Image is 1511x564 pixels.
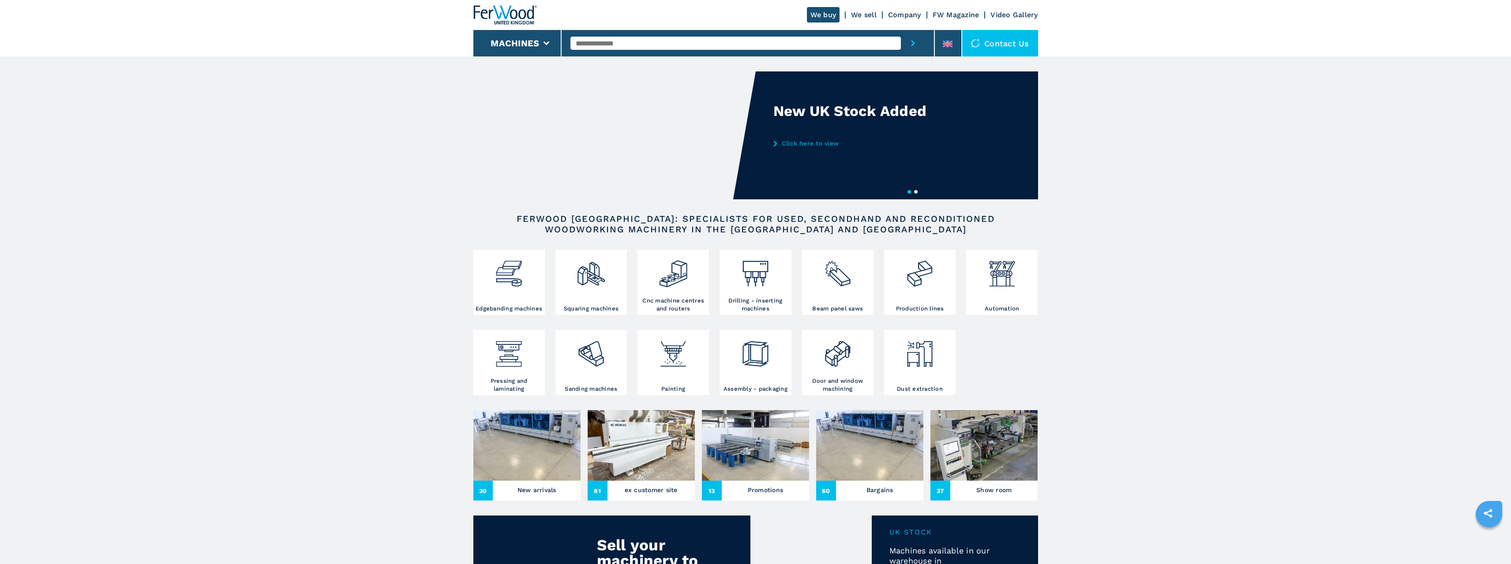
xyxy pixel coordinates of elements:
[476,305,542,313] h3: Edgebanding machines
[517,484,556,496] h3: New arrivals
[748,484,784,496] h3: Promotions
[976,484,1012,496] h3: Show room
[897,385,943,393] h3: Dust extraction
[905,332,935,369] img: aspirazione_1.png
[812,305,863,313] h3: Beam panel saws
[494,332,524,369] img: pressa-strettoia.png
[930,410,1038,481] img: Show room
[494,252,524,289] img: bordatrici_1.png
[637,250,709,315] a: Cnc machine centres and routers
[807,7,840,22] a: We buy
[804,377,871,393] h3: Door and window machining
[625,484,678,496] h3: ex customer site
[720,330,791,395] a: Assembly - packaging
[740,252,771,289] img: foratrici_inseritrici_2.png
[640,297,707,313] h3: Cnc machine centres and routers
[476,377,543,393] h3: Pressing and laminating
[802,330,874,395] a: Door and window machining
[884,250,956,315] a: Production lines
[724,385,787,393] h3: Assembly - packaging
[473,481,493,501] span: 30
[658,332,689,369] img: verniciatura_1.png
[588,481,607,501] span: 81
[851,11,877,19] a: We sell
[702,410,809,501] a: Promotions13Promotions
[555,250,627,315] a: Squaring machines
[588,410,695,501] a: ex customer site81ex customer site
[962,30,1038,56] div: Contact us
[637,330,709,395] a: Painting
[907,190,911,194] button: 1
[740,332,771,369] img: montaggio_imballaggio_2.png
[884,330,956,395] a: Dust extraction
[985,305,1020,313] h3: Automation
[914,190,918,194] button: 2
[491,38,539,49] button: Machines
[933,11,979,19] a: FW Magazine
[971,39,980,48] img: Contact us
[896,305,944,313] h3: Production lines
[1477,502,1499,524] a: sharethis
[816,410,923,501] a: Bargains60Bargains
[816,410,923,481] img: Bargains
[987,252,1017,289] img: automazione.png
[720,250,791,315] a: Drilling - inserting machines
[901,30,925,56] button: submit-button
[473,410,581,501] a: New arrivals30New arrivals
[888,11,921,19] a: Company
[576,252,607,289] img: squadratrici_2.png
[930,410,1038,501] a: Show room37Show room
[802,250,874,315] a: Beam panel saws
[555,330,627,395] a: Sanding machines
[866,484,893,496] h3: Bargains
[661,385,685,393] h3: Painting
[658,252,689,289] img: centro_di_lavoro_cnc_2.png
[576,332,607,369] img: levigatrici_2.png
[588,410,695,481] img: ex customer site
[966,250,1038,315] a: Automation
[823,332,853,369] img: lavorazione_porte_finestre_2.png
[990,11,1038,19] a: Video Gallery
[702,481,722,501] span: 13
[564,305,619,313] h3: Squaring machines
[473,330,545,395] a: Pressing and laminating
[722,297,789,313] h3: Drilling - inserting machines
[930,481,950,501] span: 37
[702,410,809,481] img: Promotions
[565,385,617,393] h3: Sanding machines
[502,213,1010,235] h2: FERWOOD [GEOGRAPHIC_DATA]: SPECIALISTS FOR USED, SECONDHAND AND RECONDITIONED WOODWORKING MACHINE...
[473,410,581,481] img: New arrivals
[473,5,537,25] img: Ferwood
[905,252,935,289] img: linee_di_produzione_2.png
[1474,524,1504,557] iframe: Chat
[473,250,545,315] a: Edgebanding machines
[823,252,853,289] img: sezionatrici_2.png
[816,481,836,501] span: 60
[773,140,946,147] a: Click here to view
